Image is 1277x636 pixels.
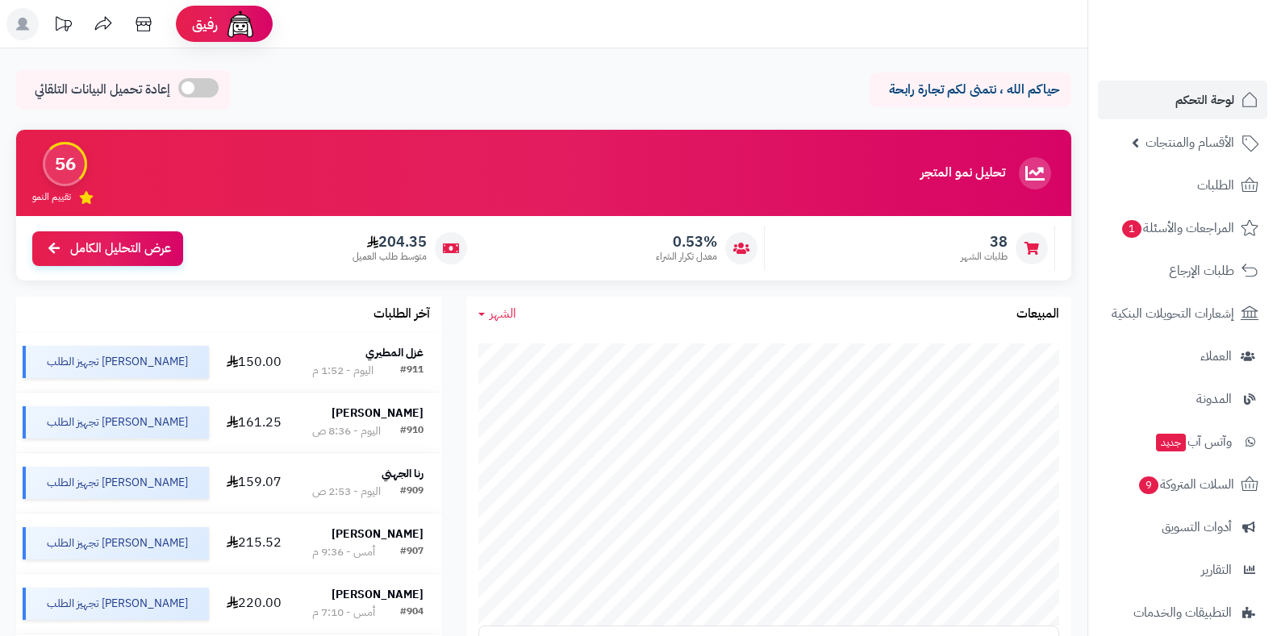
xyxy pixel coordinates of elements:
strong: [PERSON_NAME] [332,526,424,542]
p: حياكم الله ، نتمنى لكم تجارة رابحة [882,81,1059,99]
a: العملاء [1098,337,1267,376]
span: المدونة [1196,388,1232,410]
div: اليوم - 8:36 ص [312,423,381,439]
a: إشعارات التحويلات البنكية [1098,294,1267,333]
a: الشهر [478,305,516,323]
span: إعادة تحميل البيانات التلقائي [35,81,170,99]
div: [PERSON_NAME] تجهيز الطلب [23,406,209,439]
span: الطلبات [1197,174,1234,197]
span: العملاء [1200,345,1232,368]
img: logo-2.png [1167,36,1262,70]
span: الأقسام والمنتجات [1146,131,1234,154]
span: 38 [961,233,1008,251]
td: 161.25 [215,393,294,452]
a: التطبيقات والخدمات [1098,593,1267,632]
strong: [PERSON_NAME] [332,405,424,422]
a: لوحة التحكم [1098,81,1267,119]
a: الطلبات [1098,166,1267,205]
a: عرض التحليل الكامل [32,231,183,266]
div: اليوم - 2:53 ص [312,484,381,500]
span: المراجعات والأسئلة [1121,217,1234,239]
td: 150.00 [215,332,294,392]
span: أدوات التسويق [1162,516,1232,538]
a: المراجعات والأسئلة1 [1098,209,1267,247]
a: أدوات التسويق [1098,508,1267,547]
span: 0.53% [656,233,717,251]
span: معدل تكرار الشراء [656,250,717,264]
td: 220.00 [215,574,294,634]
a: المدونة [1098,380,1267,418]
span: متوسط طلب العميل [353,250,427,264]
span: رفيق [192,15,218,34]
strong: رنا الجهني [382,465,424,482]
h3: آخر الطلبات [374,307,430,322]
span: التقارير [1201,559,1232,581]
div: [PERSON_NAME] تجهيز الطلب [23,346,209,378]
span: طلبات الشهر [961,250,1008,264]
div: اليوم - 1:52 م [312,363,374,379]
span: السلات المتروكة [1137,473,1234,496]
div: [PERSON_NAME] تجهيز الطلب [23,527,209,559]
span: 1 [1122,220,1142,239]
span: عرض التحليل الكامل [70,239,171,258]
div: #904 [400,605,424,621]
td: 215.52 [215,513,294,573]
span: طلبات الإرجاع [1169,260,1234,282]
span: جديد [1156,434,1186,451]
span: الشهر [490,304,516,323]
div: #911 [400,363,424,379]
div: #909 [400,484,424,500]
a: التقارير [1098,551,1267,589]
h3: تحليل نمو المتجر [920,166,1005,181]
a: تحديثات المنصة [43,8,83,44]
strong: غزل المطيري [365,344,424,361]
span: 204.35 [353,233,427,251]
div: [PERSON_NAME] تجهيز الطلب [23,588,209,620]
h3: المبيعات [1016,307,1059,322]
span: إشعارات التحويلات البنكية [1112,302,1234,325]
div: [PERSON_NAME] تجهيز الطلب [23,467,209,499]
span: 9 [1139,476,1159,495]
span: وآتس آب [1154,430,1232,453]
a: وآتس آبجديد [1098,422,1267,461]
div: أمس - 9:36 م [312,544,375,560]
strong: [PERSON_NAME] [332,586,424,603]
div: #907 [400,544,424,560]
a: السلات المتروكة9 [1098,465,1267,504]
div: أمس - 7:10 م [312,605,375,621]
a: طلبات الإرجاع [1098,251,1267,290]
td: 159.07 [215,453,294,513]
img: ai-face.png [224,8,257,40]
span: تقييم النمو [32,190,71,204]
div: #910 [400,423,424,439]
span: لوحة التحكم [1175,89,1234,111]
span: التطبيقات والخدمات [1133,601,1232,624]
